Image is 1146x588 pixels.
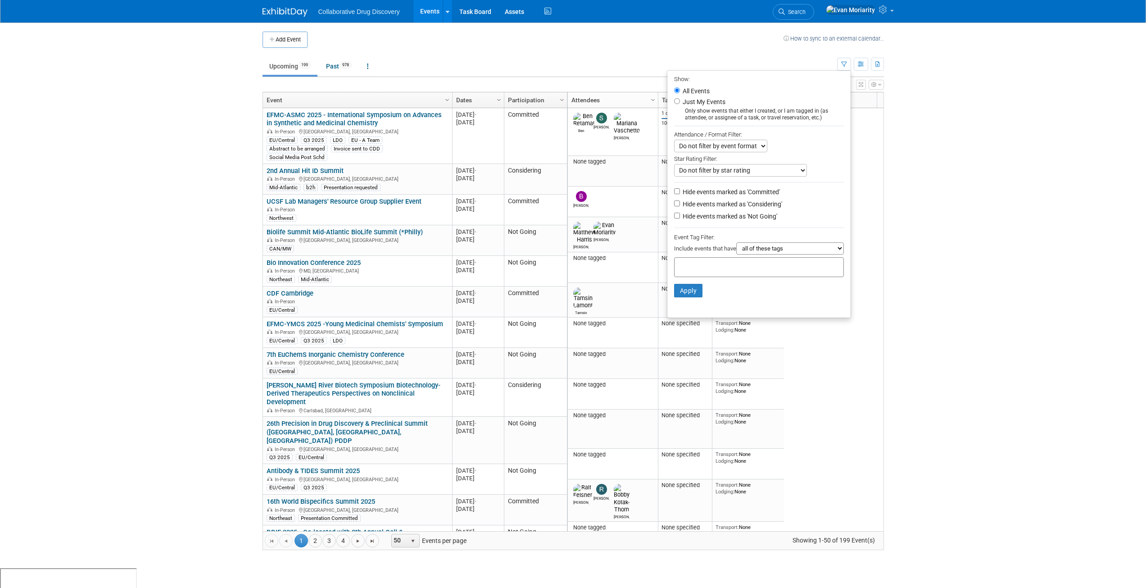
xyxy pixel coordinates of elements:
[442,92,452,106] a: Column Settings
[267,267,448,274] div: MD, [GEOGRAPHIC_DATA]
[614,484,630,513] img: Bobby Kotak-Thorn
[267,359,448,366] div: [GEOGRAPHIC_DATA], [GEOGRAPHIC_DATA]
[456,266,500,274] div: [DATE]
[267,419,428,445] a: 26th Precision in Drug Discovery & Preclinical Summit ([GEOGRAPHIC_DATA], [GEOGRAPHIC_DATA], [GEO...
[593,222,616,236] img: Evan Moriarity
[557,92,567,106] a: Column Settings
[267,477,272,481] img: In-Person Event
[504,378,567,417] td: Considering
[456,328,500,335] div: [DATE]
[475,290,476,296] span: -
[716,412,739,418] span: Transport:
[593,495,609,501] div: Ryan Censullo
[475,167,476,174] span: -
[331,145,383,152] div: Invoice sent to CDD
[267,381,440,406] a: [PERSON_NAME] River Biotech Symposium Biotechnology-Derived Therapeutics Perspectives on Nonclini...
[308,534,322,547] a: 2
[444,96,451,104] span: Column Settings
[504,317,567,348] td: Not Going
[267,237,272,242] img: In-Person Event
[267,228,423,236] a: Biolife Summit Mid-Atlantic BioLife Summit (*Philly)
[674,232,844,242] div: Event Tag Filter:
[275,176,298,182] span: In-Person
[571,451,654,458] div: None tagged
[267,268,272,273] img: In-Person Event
[267,259,361,267] a: Bio Innovation Conference 2025
[267,475,448,483] div: [GEOGRAPHIC_DATA], [GEOGRAPHIC_DATA]
[267,528,403,545] a: DDIF 2025 - Co-located with 8th Annual Cell & [MEDICAL_DATA] Innovation Summit #CGTI
[267,506,448,514] div: [GEOGRAPHIC_DATA], [GEOGRAPHIC_DATA]
[267,245,294,252] div: CAN/MW
[661,412,708,419] div: None specified
[321,184,380,191] div: Presentation requested
[571,524,654,531] div: None tagged
[716,320,739,326] span: Transport:
[279,534,293,547] a: Go to the previous page
[456,228,500,236] div: [DATE]
[303,184,318,191] div: b2h
[504,108,567,164] td: Committed
[571,381,654,388] div: None tagged
[263,8,308,17] img: ExhibitDay
[681,212,777,221] label: Hide events marked as 'Not Going'
[275,447,298,452] span: In-Person
[504,195,567,225] td: Committed
[322,534,336,547] a: 3
[263,32,308,48] button: Add Event
[826,5,875,15] img: Evan Moriarity
[275,129,298,135] span: In-Person
[661,158,708,165] div: None specified
[301,337,327,344] div: Q3 2025
[661,285,708,292] div: None specified
[593,236,609,242] div: Evan Moriarity
[456,497,500,505] div: [DATE]
[784,35,884,42] a: How to sync to an external calendar...
[267,406,448,414] div: Carlsbad, [GEOGRAPHIC_DATA]
[456,167,500,174] div: [DATE]
[392,534,407,547] span: 50
[716,388,734,394] span: Lodging:
[267,154,327,161] div: Social Media Post Schd
[681,200,782,209] label: Hide events marked as 'Considering'
[318,8,400,15] span: Collaborative Drug Discovery
[475,320,476,327] span: -
[267,207,272,211] img: In-Person Event
[661,255,708,262] div: None specified
[267,337,298,344] div: EU/Central
[267,184,300,191] div: Mid-Atlantic
[267,111,442,128] a: EFMC-ASMC 2025 - International Symposium on Advances in Synthetic and Medicinal Chemistry
[573,127,589,133] div: Ben Retamal
[716,357,734,364] span: Lodging:
[674,129,844,140] div: Attendance / Format Filter:
[267,447,272,451] img: In-Person Event
[456,259,500,266] div: [DATE]
[267,497,375,506] a: 16th World Bispecifics Summit 2025
[508,92,561,108] a: Participation
[456,174,500,182] div: [DATE]
[267,299,272,303] img: In-Person Event
[275,237,298,243] span: In-Person
[336,534,350,547] a: 4
[716,482,739,488] span: Transport:
[716,327,734,333] span: Lodging:
[504,225,567,256] td: Not Going
[573,309,589,315] div: Tamsin Lamont
[456,205,500,213] div: [DATE]
[268,538,275,545] span: Go to the first page
[716,412,780,425] div: None None
[298,276,332,283] div: Mid-Atlantic
[773,4,814,20] a: Search
[267,360,272,365] img: In-Person Event
[573,243,589,249] div: Matthew Harris
[275,360,298,366] span: In-Person
[571,92,652,108] a: Attendees
[354,538,362,545] span: Go to the next page
[456,320,500,328] div: [DATE]
[475,498,476,505] span: -
[716,524,739,530] span: Transport:
[456,381,500,389] div: [DATE]
[571,255,654,262] div: None tagged
[263,58,317,75] a: Upcoming199
[369,538,376,545] span: Go to the last page
[456,297,500,305] div: [DATE]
